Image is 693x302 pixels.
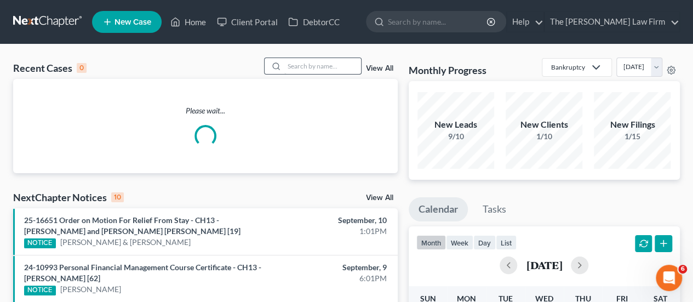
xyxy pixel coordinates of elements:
div: New Leads [417,118,494,131]
a: Home [165,12,211,32]
div: New Filings [594,118,671,131]
div: September, 9 [273,262,386,273]
button: month [416,235,446,250]
button: day [473,235,496,250]
input: Search by name... [388,12,488,32]
div: New Clients [506,118,582,131]
div: NOTICE [24,286,56,295]
button: list [496,235,517,250]
a: Calendar [409,197,468,221]
a: [PERSON_NAME] & [PERSON_NAME] [60,237,191,248]
div: 0 [77,63,87,73]
div: September, 10 [273,215,386,226]
a: 25-16651 Order on Motion For Relief From Stay - CH13 - [PERSON_NAME] and [PERSON_NAME] [PERSON_NA... [24,215,240,236]
div: Recent Cases [13,61,87,75]
a: The [PERSON_NAME] Law Firm [545,12,679,32]
h3: Monthly Progress [409,64,486,77]
a: DebtorCC [283,12,345,32]
span: New Case [114,18,151,26]
div: 1/10 [506,131,582,142]
div: 10 [111,192,124,202]
div: 1/15 [594,131,671,142]
a: View All [366,65,393,72]
div: 1:01PM [273,226,386,237]
div: NextChapter Notices [13,191,124,204]
a: View All [366,194,393,202]
div: 9/10 [417,131,494,142]
a: 24-10993 Personal Financial Management Course Certificate - CH13 - [PERSON_NAME] [62] [24,263,261,283]
iframe: Intercom live chat [656,265,682,291]
input: Search by name... [284,58,361,74]
h2: [DATE] [526,259,562,271]
div: 6:01PM [273,273,386,284]
div: NOTICE [24,238,56,248]
a: [PERSON_NAME] [60,284,121,295]
p: Please wait... [13,105,398,116]
div: Bankruptcy [551,62,585,72]
button: week [446,235,473,250]
a: Help [507,12,543,32]
span: 6 [678,265,687,273]
a: Client Portal [211,12,283,32]
a: Tasks [473,197,516,221]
